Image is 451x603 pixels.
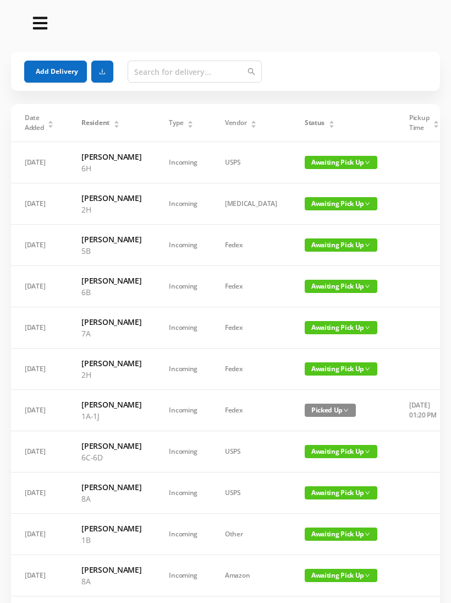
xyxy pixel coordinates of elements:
h6: [PERSON_NAME] [81,357,141,369]
span: Date Added [25,113,44,133]
td: Incoming [155,514,211,555]
td: [DATE] [11,555,68,596]
div: Sort [47,119,54,126]
i: icon: search [248,68,255,75]
h6: [PERSON_NAME] [81,481,141,493]
i: icon: caret-up [328,119,334,122]
span: Status [305,118,324,128]
p: 5B [81,245,141,257]
h6: [PERSON_NAME] [81,275,141,286]
span: Pickup Time [409,113,429,133]
h6: [PERSON_NAME] [81,399,141,410]
td: Incoming [155,390,211,431]
i: icon: down [343,408,349,413]
button: icon: download [91,61,113,83]
span: Awaiting Pick Up [305,197,377,210]
td: Incoming [155,349,211,390]
i: icon: down [365,490,370,496]
td: USPS [211,431,291,472]
td: [DATE] [11,225,68,266]
td: [DATE] [11,472,68,514]
h6: [PERSON_NAME] [81,440,141,452]
div: Sort [113,119,120,126]
td: [MEDICAL_DATA] [211,183,291,225]
i: icon: caret-up [113,119,119,122]
div: Sort [328,119,335,126]
div: Sort [187,119,194,126]
i: icon: caret-up [48,119,54,122]
p: 2H [81,369,141,381]
i: icon: caret-down [433,123,439,127]
td: [DATE] [11,514,68,555]
div: Sort [250,119,257,126]
i: icon: down [365,160,370,165]
span: Awaiting Pick Up [305,569,377,582]
div: Sort [433,119,439,126]
span: Awaiting Pick Up [305,362,377,376]
td: Fedex [211,349,291,390]
p: 7A [81,328,141,339]
td: Fedex [211,307,291,349]
i: icon: caret-down [251,123,257,127]
p: 6B [81,286,141,298]
h6: [PERSON_NAME] [81,192,141,204]
p: 1A-1J [81,410,141,422]
td: [DATE] [11,183,68,225]
p: 6C-6D [81,452,141,463]
span: Awaiting Pick Up [305,156,377,169]
td: Incoming [155,266,211,307]
td: Other [211,514,291,555]
i: icon: down [365,366,370,372]
button: Add Delivery [24,61,87,83]
span: Resident [81,118,109,128]
i: icon: down [365,201,370,207]
td: Incoming [155,472,211,514]
td: [DATE] [11,390,68,431]
i: icon: down [365,449,370,454]
td: USPS [211,142,291,183]
span: Picked Up [305,404,356,417]
p: 8A [81,493,141,504]
td: Incoming [155,555,211,596]
td: [DATE] [11,307,68,349]
h6: [PERSON_NAME] [81,564,141,575]
span: Awaiting Pick Up [305,528,377,541]
i: icon: caret-down [328,123,334,127]
span: Awaiting Pick Up [305,321,377,334]
h6: [PERSON_NAME] [81,233,141,245]
span: Awaiting Pick Up [305,486,377,499]
i: icon: caret-down [48,123,54,127]
i: icon: down [365,531,370,537]
span: Awaiting Pick Up [305,238,377,252]
i: icon: caret-up [188,119,194,122]
span: Vendor [225,118,246,128]
i: icon: down [365,325,370,330]
i: icon: down [365,242,370,248]
td: Fedex [211,225,291,266]
td: Incoming [155,183,211,225]
td: [DATE] [11,431,68,472]
h6: [PERSON_NAME] [81,151,141,162]
i: icon: caret-up [433,119,439,122]
i: icon: down [365,573,370,578]
p: 6H [81,162,141,174]
input: Search for delivery... [128,61,262,83]
i: icon: caret-down [113,123,119,127]
td: [DATE] [11,349,68,390]
td: [DATE] [11,142,68,183]
p: 8A [81,575,141,587]
i: icon: caret-down [188,123,194,127]
span: Awaiting Pick Up [305,280,377,293]
td: [DATE] [11,266,68,307]
td: Fedex [211,266,291,307]
h6: [PERSON_NAME] [81,316,141,328]
span: Type [169,118,183,128]
td: Amazon [211,555,291,596]
p: 2H [81,204,141,215]
td: USPS [211,472,291,514]
td: Incoming [155,142,211,183]
p: 1B [81,534,141,546]
i: icon: caret-up [251,119,257,122]
span: Awaiting Pick Up [305,445,377,458]
td: Fedex [211,390,291,431]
